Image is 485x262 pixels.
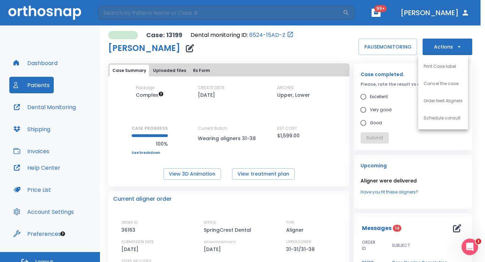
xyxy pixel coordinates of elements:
[424,81,458,87] p: Cancel the case
[476,239,481,244] span: 1
[424,115,461,121] p: Schedule consult
[462,239,478,255] iframe: Intercom live chat
[424,63,456,70] p: Print Case label
[424,98,463,104] p: Order Next Aligners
